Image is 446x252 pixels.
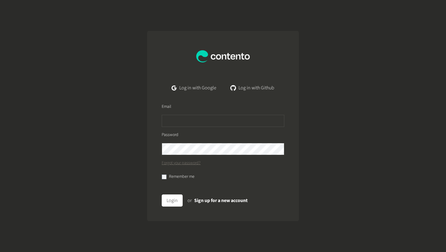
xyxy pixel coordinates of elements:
[188,197,192,204] span: or
[194,197,248,204] a: Sign up for a new account
[162,104,171,110] label: Email
[162,194,183,207] button: Login
[226,82,279,94] a: Log in with Github
[162,160,201,166] a: Forgot your password?
[162,132,178,138] label: Password
[169,174,194,180] label: Remember me
[167,82,221,94] a: Log in with Google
